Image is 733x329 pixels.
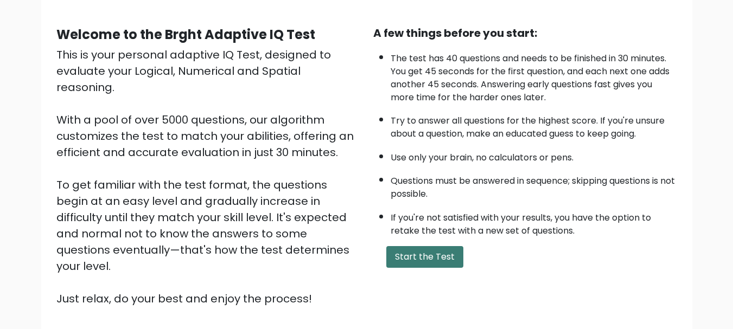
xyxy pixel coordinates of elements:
[391,109,677,140] li: Try to answer all questions for the highest score. If you're unsure about a question, make an edu...
[56,25,315,43] b: Welcome to the Brght Adaptive IQ Test
[391,146,677,164] li: Use only your brain, no calculators or pens.
[391,206,677,237] li: If you're not satisfied with your results, you have the option to retake the test with a new set ...
[373,25,677,41] div: A few things before you start:
[386,246,463,268] button: Start the Test
[391,47,677,104] li: The test has 40 questions and needs to be finished in 30 minutes. You get 45 seconds for the firs...
[56,47,360,307] div: This is your personal adaptive IQ Test, designed to evaluate your Logical, Numerical and Spatial ...
[391,169,677,201] li: Questions must be answered in sequence; skipping questions is not possible.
